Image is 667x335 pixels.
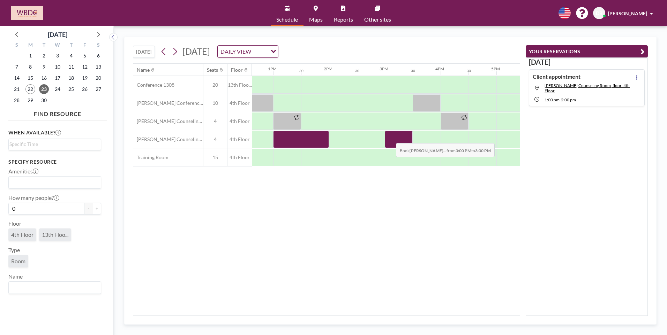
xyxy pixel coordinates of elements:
[66,73,76,83] span: Thursday, September 18, 2025
[218,46,278,57] div: Search for option
[396,143,495,157] span: Book from to
[53,84,62,94] span: Wednesday, September 24, 2025
[133,118,203,124] span: [PERSON_NAME] Counseling Room
[78,41,91,50] div: F
[39,73,49,83] span: Tuesday, September 16, 2025
[227,100,252,106] span: 4th Floor
[80,62,90,72] span: Friday, September 12, 2025
[12,62,22,72] span: Sunday, September 7, 2025
[53,73,62,83] span: Wednesday, September 17, 2025
[84,203,93,215] button: -
[11,231,33,238] span: 4th Floor
[253,47,267,56] input: Search for option
[355,69,359,73] div: 30
[53,62,62,72] span: Wednesday, September 10, 2025
[380,66,388,71] div: 3PM
[411,69,415,73] div: 30
[39,95,49,105] span: Tuesday, September 30, 2025
[410,148,447,153] b: [PERSON_NAME]...
[561,97,576,102] span: 2:00 PM
[66,84,76,94] span: Thursday, September 25, 2025
[39,84,49,94] span: Tuesday, September 23, 2025
[37,41,51,50] div: T
[137,67,150,73] div: Name
[133,100,203,106] span: [PERSON_NAME] Conference Room
[596,10,602,16] span: DB
[12,95,22,105] span: Sunday, September 28, 2025
[9,178,97,187] input: Search for option
[475,148,491,153] b: 3:30 PM
[11,258,25,265] span: Room
[334,17,353,22] span: Reports
[203,82,227,88] span: 20
[91,41,105,50] div: S
[80,84,90,94] span: Friday, September 26, 2025
[219,47,253,56] span: DAILY VIEW
[25,73,35,83] span: Monday, September 15, 2025
[93,51,103,61] span: Saturday, September 6, 2025
[435,66,444,71] div: 4PM
[24,41,37,50] div: M
[25,51,35,61] span: Monday, September 1, 2025
[203,100,227,106] span: 10
[80,73,90,83] span: Friday, September 19, 2025
[133,82,174,88] span: Conference 1308
[182,46,210,56] span: [DATE]
[560,97,561,102] span: -
[8,247,20,254] label: Type
[364,17,391,22] span: Other sites
[93,84,103,94] span: Saturday, September 27, 2025
[51,41,65,50] div: W
[80,51,90,61] span: Friday, September 5, 2025
[8,159,101,165] h3: Specify resource
[8,168,38,175] label: Amenities
[48,30,67,39] div: [DATE]
[231,67,243,73] div: Floor
[39,62,49,72] span: Tuesday, September 9, 2025
[12,73,22,83] span: Sunday, September 14, 2025
[491,66,500,71] div: 5PM
[608,10,647,16] span: [PERSON_NAME]
[227,118,252,124] span: 4th Floor
[8,220,21,227] label: Floor
[268,66,277,71] div: 1PM
[8,194,59,201] label: How many people?
[299,69,303,73] div: 30
[66,62,76,72] span: Thursday, September 11, 2025
[203,118,227,124] span: 4
[227,136,252,142] span: 4th Floor
[39,51,49,61] span: Tuesday, September 2, 2025
[93,62,103,72] span: Saturday, September 13, 2025
[324,66,332,71] div: 2PM
[8,108,107,117] h4: FIND RESOURCE
[207,67,218,73] div: Seats
[93,73,103,83] span: Saturday, September 20, 2025
[9,177,101,188] div: Search for option
[66,51,76,61] span: Thursday, September 4, 2025
[10,41,24,50] div: S
[203,136,227,142] span: 4
[526,45,648,57] button: YOUR RESERVATIONS
[25,95,35,105] span: Monday, September 29, 2025
[227,82,252,88] span: 13th Floo...
[8,273,23,280] label: Name
[545,83,630,93] span: Serlin Counseling Room, floor: 4th Floor
[133,46,155,58] button: [DATE]
[133,154,168,161] span: Training Room
[227,154,252,161] span: 4th Floor
[9,283,97,292] input: Search for option
[42,231,68,238] span: 13th Floo...
[93,203,101,215] button: +
[456,148,471,153] b: 3:00 PM
[529,58,645,67] h3: [DATE]
[467,69,471,73] div: 30
[545,97,560,102] span: 1:00 PM
[9,139,101,149] div: Search for option
[64,41,78,50] div: T
[53,51,62,61] span: Wednesday, September 3, 2025
[203,154,227,161] span: 15
[25,62,35,72] span: Monday, September 8, 2025
[9,282,101,294] div: Search for option
[11,6,43,20] img: organization-logo
[9,140,97,148] input: Search for option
